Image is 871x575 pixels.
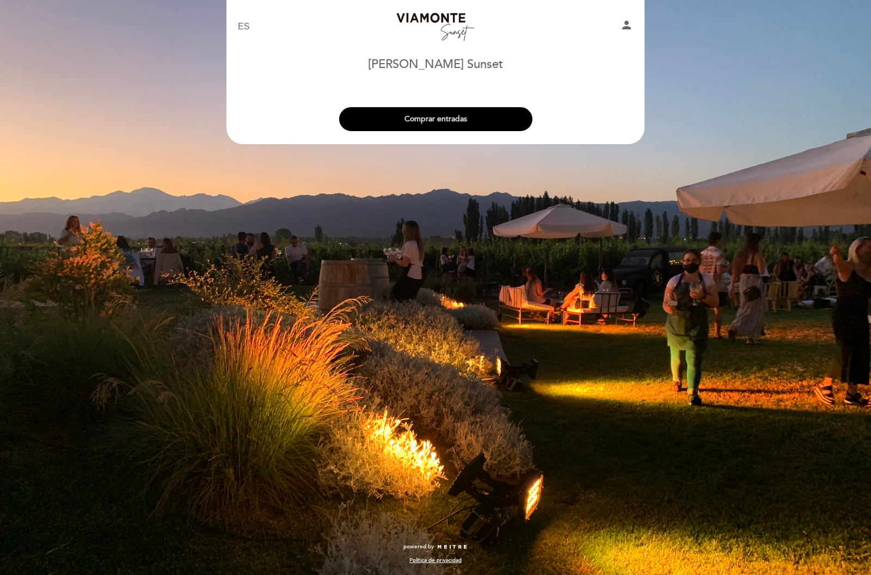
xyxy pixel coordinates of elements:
span: powered by [403,543,434,551]
i: person [620,18,633,32]
button: person [620,18,633,35]
a: powered by [403,543,468,551]
img: MEITRE [437,545,468,550]
a: Bodega [PERSON_NAME] Sunset [367,12,504,42]
a: Política de privacidad [409,557,462,564]
button: Comprar entradas [339,107,532,131]
h1: [PERSON_NAME] Sunset [368,58,503,71]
